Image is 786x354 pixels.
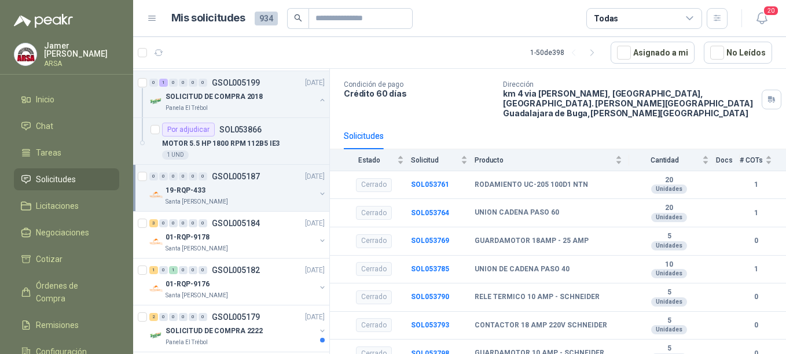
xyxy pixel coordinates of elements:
[149,94,163,108] img: Company Logo
[411,156,458,164] span: Solicitud
[149,310,327,347] a: 2 0 0 0 0 0 GSOL005179[DATE] Company LogoSOLICITUD DE COMPRA 2222Panela El Trébol
[169,313,178,321] div: 0
[503,89,757,118] p: km 4 via [PERSON_NAME], [GEOGRAPHIC_DATA], [GEOGRAPHIC_DATA]. [PERSON_NAME][GEOGRAPHIC_DATA] Guad...
[629,176,709,185] b: 20
[411,237,449,245] a: SOL053769
[212,172,260,180] p: GSOL005187
[36,120,53,132] span: Chat
[189,79,197,87] div: 0
[189,219,197,227] div: 0
[704,42,772,64] button: No Leídos
[629,288,709,297] b: 5
[14,195,119,217] a: Licitaciones
[14,142,119,164] a: Tareas
[475,180,588,190] b: RODAMIENTO UC-205 100D1 NTN
[159,172,168,180] div: 0
[356,234,392,248] div: Cerrado
[651,269,687,278] div: Unidades
[14,115,119,137] a: Chat
[149,76,327,113] a: 0 1 0 0 0 0 GSOL005199[DATE] Company LogoSOLICITUD DE COMPRA 2018Panela El Trébol
[255,12,278,25] span: 934
[212,313,260,321] p: GSOL005179
[503,80,757,89] p: Dirección
[305,218,325,229] p: [DATE]
[36,93,54,106] span: Inicio
[149,266,158,274] div: 1
[629,316,709,326] b: 5
[763,5,779,16] span: 20
[179,219,188,227] div: 0
[475,237,589,246] b: GUARDAMOTOR 18AMP - 25 AMP
[149,219,158,227] div: 3
[149,79,158,87] div: 0
[356,206,392,220] div: Cerrado
[411,321,449,329] a: SOL053793
[171,10,245,27] h1: Mis solicitudes
[411,293,449,301] a: SOL053790
[166,338,208,347] p: Panela El Trébol
[169,266,178,274] div: 1
[740,235,772,246] b: 0
[14,275,119,309] a: Órdenes de Compra
[44,42,119,58] p: Jamer [PERSON_NAME]
[199,313,207,321] div: 0
[651,213,687,222] div: Unidades
[219,126,262,134] p: SOL053866
[149,216,327,253] a: 3 0 0 0 0 0 GSOL005184[DATE] Company Logo01-RQP-9178Santa [PERSON_NAME]
[212,79,260,87] p: GSOL005199
[166,197,228,207] p: Santa [PERSON_NAME]
[411,209,449,217] a: SOL053764
[169,79,178,87] div: 0
[149,282,163,296] img: Company Logo
[305,78,325,89] p: [DATE]
[14,14,73,28] img: Logo peakr
[166,326,263,337] p: SOLICITUD DE COMPRA 2222
[344,80,494,89] p: Condición de pago
[36,253,63,265] span: Cotizar
[411,265,449,273] a: SOL053785
[36,173,76,186] span: Solicitudes
[740,264,772,275] b: 1
[169,172,178,180] div: 0
[740,156,763,164] span: # COTs
[716,149,740,171] th: Docs
[356,262,392,276] div: Cerrado
[594,12,618,25] div: Todas
[629,149,716,171] th: Cantidad
[751,8,772,29] button: 20
[166,185,205,196] p: 19-RQP-433
[189,266,197,274] div: 0
[629,344,709,353] b: 5
[36,146,61,159] span: Tareas
[189,313,197,321] div: 0
[169,219,178,227] div: 0
[159,266,168,274] div: 0
[651,241,687,250] div: Unidades
[199,266,207,274] div: 0
[166,291,228,300] p: Santa [PERSON_NAME]
[166,232,210,243] p: 01-RQP-9178
[199,219,207,227] div: 0
[36,200,79,212] span: Licitaciones
[14,168,119,190] a: Solicitudes
[179,313,188,321] div: 0
[294,14,302,22] span: search
[475,293,600,302] b: RELE TERMICO 10 AMP - SCHNEIDER
[149,313,158,321] div: 2
[356,290,392,304] div: Cerrado
[36,226,89,239] span: Negociaciones
[159,313,168,321] div: 0
[740,149,786,171] th: # COTs
[629,204,709,213] b: 20
[740,179,772,190] b: 1
[14,43,36,65] img: Company Logo
[14,222,119,244] a: Negociaciones
[411,180,449,189] a: SOL053761
[149,235,163,249] img: Company Logo
[530,43,601,62] div: 1 - 50 de 398
[475,208,559,217] b: UNION CADENA PASO 60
